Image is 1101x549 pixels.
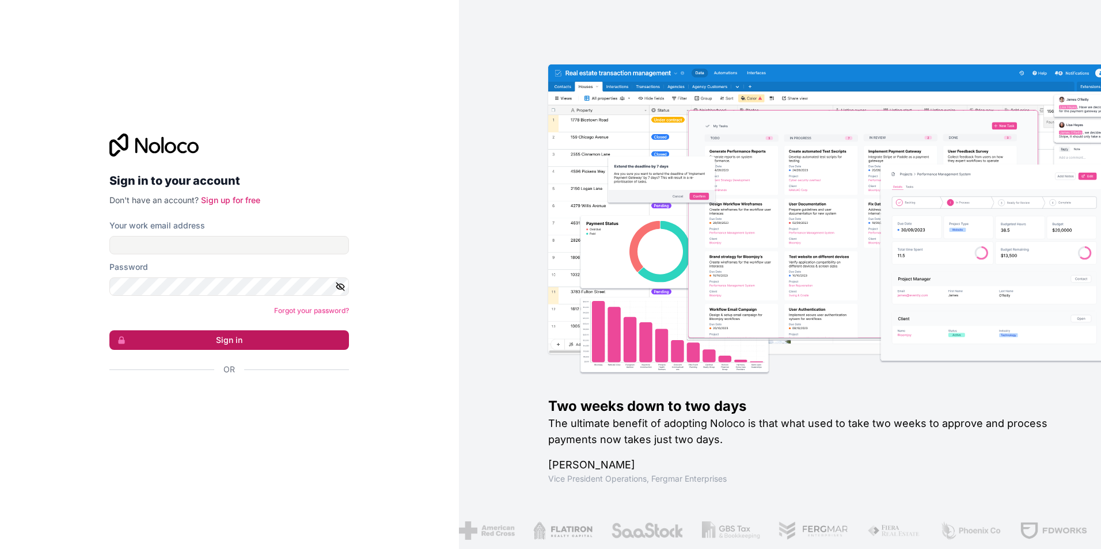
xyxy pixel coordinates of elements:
[109,195,199,205] span: Don't have an account?
[779,521,849,540] img: /assets/fergmar-CudnrXN5.png
[867,521,921,540] img: /assets/fiera-fwj2N5v4.png
[109,277,349,296] input: Password
[109,170,349,191] h2: Sign in to your account
[1020,521,1087,540] img: /assets/fdworks-Bi04fVtw.png
[104,388,346,413] iframe: Bouton "Se connecter avec Google"
[548,397,1064,415] h1: Two weeks down to two days
[109,220,205,231] label: Your work email address
[109,261,148,273] label: Password
[274,306,349,315] a: Forgot your password?
[548,415,1064,448] h2: The ultimate benefit of adopting Noloco is that what used to take two weeks to approve and proces...
[109,330,349,350] button: Sign in
[939,521,1001,540] img: /assets/phoenix-BREaitsQ.png
[201,195,260,205] a: Sign up for free
[223,364,235,375] span: Or
[611,521,684,540] img: /assets/saastock-C6Zbiodz.png
[109,236,349,254] input: Email address
[533,521,592,540] img: /assets/flatiron-C8eUkumj.png
[458,521,514,540] img: /assets/american-red-cross-BAupjrZR.png
[701,521,760,540] img: /assets/gbstax-C-GtDUiK.png
[548,473,1064,485] h1: Vice President Operations , Fergmar Enterprises
[548,457,1064,473] h1: [PERSON_NAME]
